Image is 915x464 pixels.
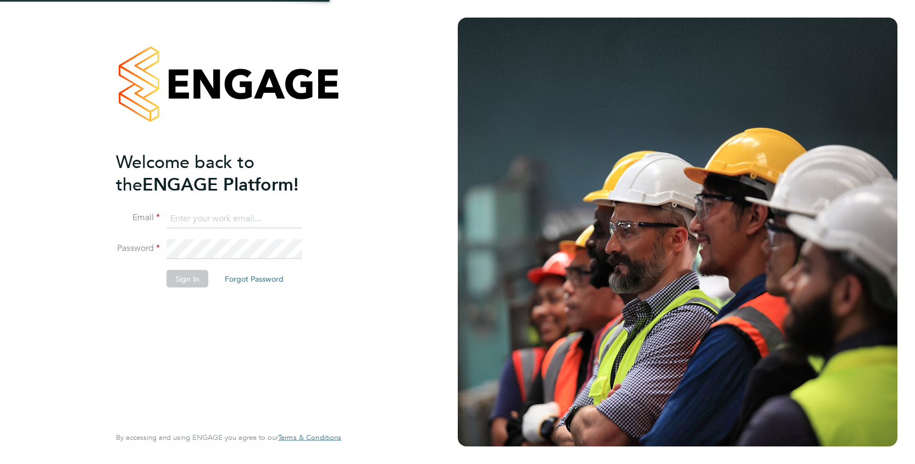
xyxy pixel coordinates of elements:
[278,433,341,442] a: Terms & Conditions
[278,433,341,442] span: Terms & Conditions
[116,212,160,223] label: Email
[216,270,292,288] button: Forgot Password
[116,243,160,254] label: Password
[116,433,341,442] span: By accessing and using ENGAGE you agree to our
[116,150,330,195] h2: ENGAGE Platform!
[167,209,302,228] input: Enter your work email...
[116,151,254,195] span: Welcome back to the
[167,270,208,288] button: Sign In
